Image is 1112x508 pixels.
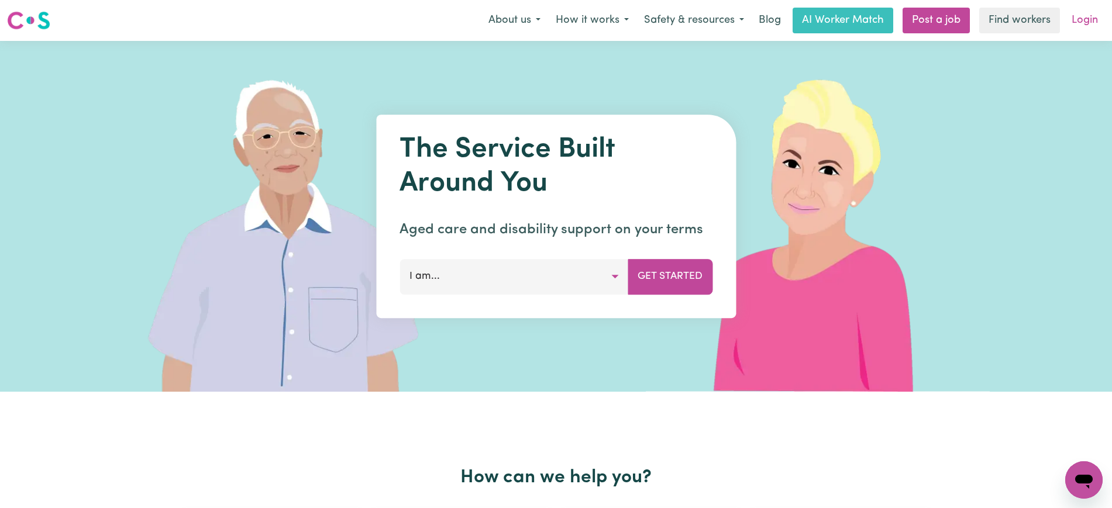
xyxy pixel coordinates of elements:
iframe: Button to launch messaging window [1065,461,1103,499]
h2: How can we help you? [177,466,935,489]
a: Find workers [979,8,1060,33]
button: Safety & resources [636,8,752,33]
img: Careseekers logo [7,10,50,31]
a: AI Worker Match [793,8,893,33]
h1: The Service Built Around You [400,133,712,201]
button: How it works [548,8,636,33]
button: About us [481,8,548,33]
a: Blog [752,8,788,33]
a: Careseekers logo [7,7,50,34]
a: Login [1065,8,1105,33]
p: Aged care and disability support on your terms [400,219,712,240]
button: Get Started [628,259,712,294]
a: Post a job [903,8,970,33]
button: I am... [400,259,628,294]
